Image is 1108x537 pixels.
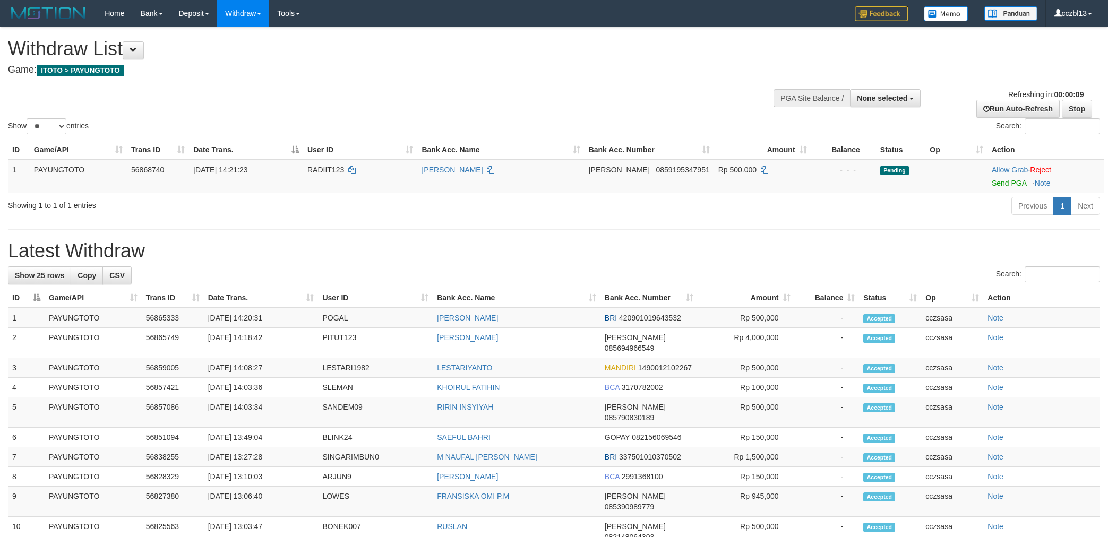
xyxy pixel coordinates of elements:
span: [DATE] 14:21:23 [193,166,247,174]
td: 1 [8,308,45,328]
a: [PERSON_NAME] [437,472,498,481]
td: PAYUNGTOTO [45,328,142,358]
th: Op: activate to sort column ascending [925,140,987,160]
span: [PERSON_NAME] [605,333,666,342]
input: Search: [1025,266,1100,282]
a: Note [1035,179,1051,187]
span: [PERSON_NAME] [605,403,666,411]
td: - [795,467,860,487]
span: Accepted [863,364,895,373]
select: Showentries [27,118,66,134]
a: Reject [1030,166,1051,174]
h4: Game: [8,65,728,75]
a: Note [987,383,1003,392]
span: · [992,166,1030,174]
a: Send PGA [992,179,1026,187]
a: Run Auto-Refresh [976,100,1060,118]
span: Copy 337501010370502 to clipboard [619,453,681,461]
a: 1 [1053,197,1071,215]
label: Search: [996,118,1100,134]
td: 56827380 [142,487,204,517]
button: None selected [850,89,921,107]
th: Game/API: activate to sort column ascending [30,140,127,160]
th: Amount: activate to sort column ascending [698,288,795,308]
span: Copy 420901019643532 to clipboard [619,314,681,322]
a: LESTARIYANTO [437,363,492,372]
td: - [795,308,860,328]
a: CSV [102,266,132,284]
td: ARJUN9 [318,467,433,487]
span: [PERSON_NAME] [605,492,666,500]
a: [PERSON_NAME] [437,314,498,322]
label: Search: [996,266,1100,282]
span: [PERSON_NAME] [605,522,666,531]
th: Date Trans.: activate to sort column descending [189,140,303,160]
span: Accepted [863,523,895,532]
td: PAYUNGTOTO [45,308,142,328]
th: Bank Acc. Number: activate to sort column ascending [585,140,714,160]
td: 56865749 [142,328,204,358]
td: cczsasa [921,308,983,328]
td: PAYUNGTOTO [45,397,142,428]
span: Copy 085694966549 to clipboard [605,344,654,352]
th: User ID: activate to sort column ascending [303,140,417,160]
td: Rp 150,000 [698,467,795,487]
td: SLEMAN [318,378,433,397]
span: Accepted [863,492,895,501]
a: Next [1071,197,1100,215]
td: - [795,487,860,517]
span: Copy 0859195347951 to clipboard [656,166,709,174]
td: - [795,328,860,358]
a: RIRIN INSYIYAH [437,403,493,411]
a: [PERSON_NAME] [422,166,483,174]
td: cczsasa [921,467,983,487]
span: Copy 085790830189 to clipboard [605,413,654,422]
span: Accepted [863,334,895,343]
td: [DATE] 14:03:36 [204,378,319,397]
td: cczsasa [921,487,983,517]
th: Status: activate to sort column ascending [859,288,921,308]
td: - [795,428,860,447]
span: RADIIT123 [307,166,344,174]
a: KHOIRUL FATIHIN [437,383,500,392]
td: POGAL [318,308,433,328]
span: BRI [605,453,617,461]
th: Bank Acc. Number: activate to sort column ascending [600,288,698,308]
div: PGA Site Balance / [774,89,850,107]
a: RUSLAN [437,522,467,531]
td: [DATE] 13:10:03 [204,467,319,487]
a: Note [987,492,1003,500]
span: Refreshing in: [1008,90,1084,99]
td: 9 [8,487,45,517]
td: 2 [8,328,45,358]
th: Date Trans.: activate to sort column ascending [204,288,319,308]
td: [DATE] 13:49:04 [204,428,319,447]
td: SANDEM09 [318,397,433,428]
h1: Latest Withdraw [8,240,1100,262]
th: Trans ID: activate to sort column ascending [127,140,189,160]
td: SINGARIMBUN0 [318,447,433,467]
th: Balance: activate to sort column ascending [795,288,860,308]
span: BCA [605,383,620,392]
a: M NAUFAL [PERSON_NAME] [437,453,537,461]
th: Action [987,140,1104,160]
td: 1 [8,160,30,193]
td: cczsasa [921,428,983,447]
td: [DATE] 14:03:34 [204,397,319,428]
td: [DATE] 13:06:40 [204,487,319,517]
th: Amount: activate to sort column ascending [714,140,811,160]
span: Accepted [863,434,895,443]
span: Copy [78,271,96,280]
td: 56828329 [142,467,204,487]
td: cczsasa [921,328,983,358]
th: User ID: activate to sort column ascending [318,288,433,308]
td: · [987,160,1104,193]
input: Search: [1025,118,1100,134]
td: Rp 500,000 [698,397,795,428]
a: Note [987,433,1003,441]
img: Feedback.jpg [855,6,908,21]
td: 56851094 [142,428,204,447]
a: Copy [71,266,103,284]
td: Rp 150,000 [698,428,795,447]
span: Rp 500.000 [718,166,757,174]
